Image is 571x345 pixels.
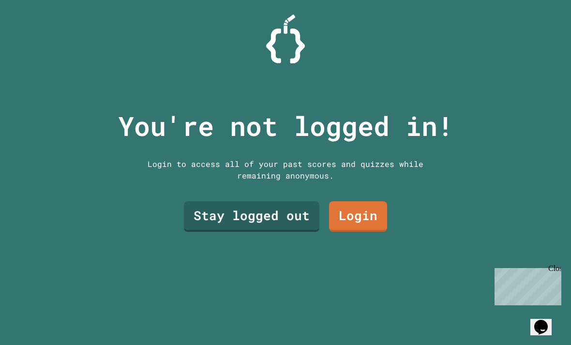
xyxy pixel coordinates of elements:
[140,158,431,181] div: Login to access all of your past scores and quizzes while remaining anonymous.
[266,15,305,63] img: Logo.svg
[118,106,453,146] p: You're not logged in!
[184,201,319,232] a: Stay logged out
[329,201,387,232] a: Login
[491,264,561,305] iframe: chat widget
[530,306,561,335] iframe: chat widget
[4,4,67,61] div: Chat with us now!Close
